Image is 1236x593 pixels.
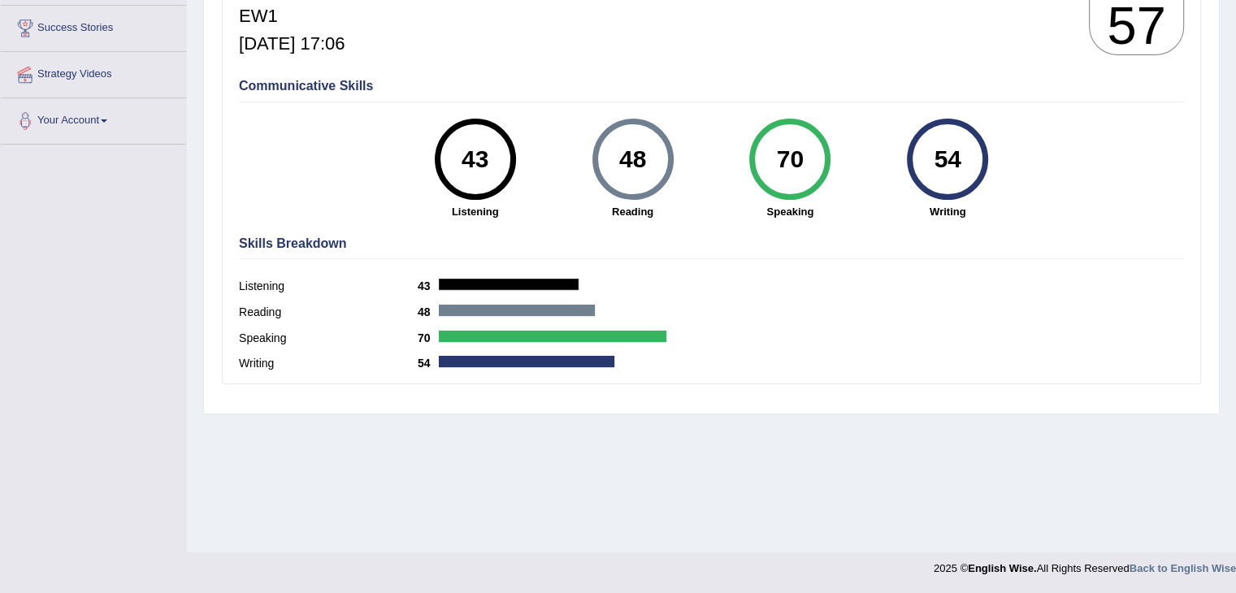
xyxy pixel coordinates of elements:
[934,552,1236,576] div: 2025 © All Rights Reserved
[968,562,1036,574] strong: English Wise.
[405,204,546,219] strong: Listening
[562,204,704,219] strong: Reading
[445,125,505,193] div: 43
[239,330,418,347] label: Speaking
[239,34,345,54] h5: [DATE] 17:06
[877,204,1018,219] strong: Writing
[239,278,418,295] label: Listening
[719,204,861,219] strong: Speaking
[239,79,1184,93] h4: Communicative Skills
[418,305,439,318] b: 48
[1130,562,1236,574] a: Back to English Wise
[418,279,439,292] b: 43
[239,6,345,26] h5: EW1
[239,304,418,321] label: Reading
[418,357,439,370] b: 54
[418,331,439,344] b: 70
[1,6,186,46] a: Success Stories
[1,98,186,139] a: Your Account
[1,52,186,93] a: Strategy Videos
[239,355,418,372] label: Writing
[603,125,662,193] div: 48
[239,236,1184,251] h4: Skills Breakdown
[761,125,820,193] div: 70
[918,125,978,193] div: 54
